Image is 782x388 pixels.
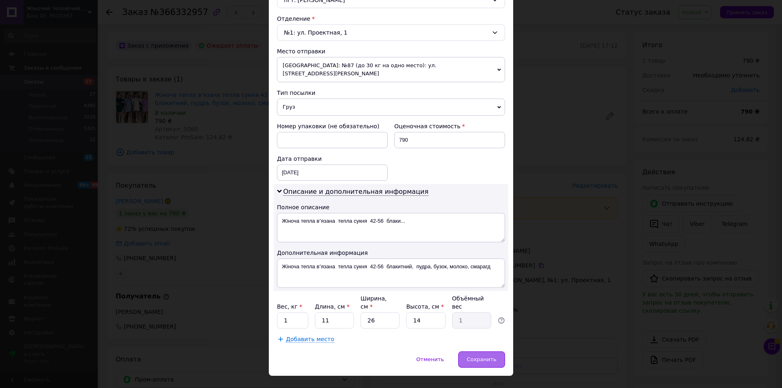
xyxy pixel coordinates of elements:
div: Отделение [277,15,505,23]
div: Дата отправки [277,155,388,163]
span: Тип посылки [277,90,315,96]
label: Ширина, см [360,295,387,310]
label: Вес, кг [277,303,302,310]
label: Высота, см [406,303,444,310]
div: Дополнительная информация [277,249,505,257]
div: Номер упаковки (не обязательно) [277,122,388,130]
span: Место отправки [277,48,325,55]
span: Отменить [416,356,444,362]
textarea: Жіноча тепла вʼязана тепла сукня 42-56 блакитний, пудра, бузок, молоко, смарагд [277,259,505,288]
div: Оценочная стоимость [394,122,505,130]
div: №1: ул. Проектная, 1 [277,24,505,41]
span: Груз [277,99,505,116]
label: Длина, см [315,303,349,310]
span: Описание и дополнительная информация [283,188,428,196]
span: Сохранить [467,356,496,362]
textarea: Жіноча тепла вʼязана тепла сукня 42-56 блаки... [277,213,505,242]
span: Добавить место [286,336,334,343]
div: Полное описание [277,203,505,211]
div: Объёмный вес [452,294,491,311]
span: [GEOGRAPHIC_DATA]: №87 (до 30 кг на одно место): ул. [STREET_ADDRESS][PERSON_NAME] [277,57,505,82]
